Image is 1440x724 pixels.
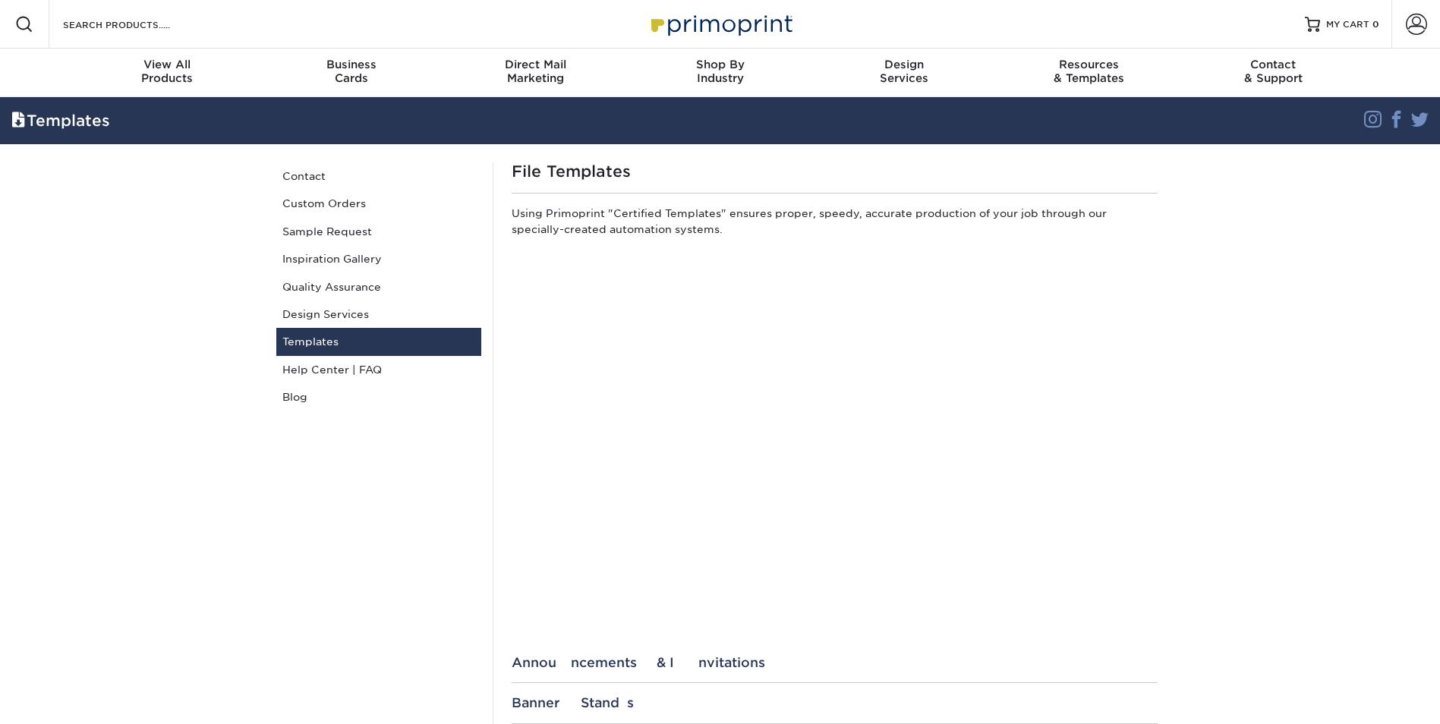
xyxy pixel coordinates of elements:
[75,58,260,85] div: Products
[75,49,260,97] a: View AllProducts
[443,58,628,71] span: Direct Mail
[644,8,796,40] img: Primoprint
[628,58,812,71] span: Shop By
[997,58,1181,71] span: Resources
[276,162,481,190] a: Contact
[276,356,481,383] a: Help Center | FAQ
[1181,58,1366,71] span: Contact
[1181,49,1366,97] a: Contact& Support
[276,218,481,245] a: Sample Request
[61,15,210,33] input: SEARCH PRODUCTS.....
[812,58,997,85] div: Services
[997,58,1181,85] div: & Templates
[259,49,443,97] a: BusinessCards
[75,58,260,71] span: View All
[512,695,1158,710] div: Banner Stands
[259,58,443,85] div: Cards
[259,58,443,71] span: Business
[512,655,1158,670] div: Announcements & Invitations
[443,49,628,97] a: Direct MailMarketing
[1181,58,1366,85] div: & Support
[276,245,481,272] a: Inspiration Gallery
[276,383,481,411] a: Blog
[443,58,628,85] div: Marketing
[512,206,1158,243] p: Using Primoprint "Certified Templates" ensures proper, speedy, accurate production of your job th...
[276,328,481,355] a: Templates
[997,49,1181,97] a: Resources& Templates
[276,301,481,328] a: Design Services
[628,49,812,97] a: Shop ByIndustry
[1372,19,1379,30] span: 0
[628,58,812,85] div: Industry
[1326,18,1369,31] span: MY CART
[812,58,997,71] span: Design
[812,49,997,97] a: DesignServices
[276,190,481,217] a: Custom Orders
[512,162,1158,181] h1: File Templates
[276,273,481,301] a: Quality Assurance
